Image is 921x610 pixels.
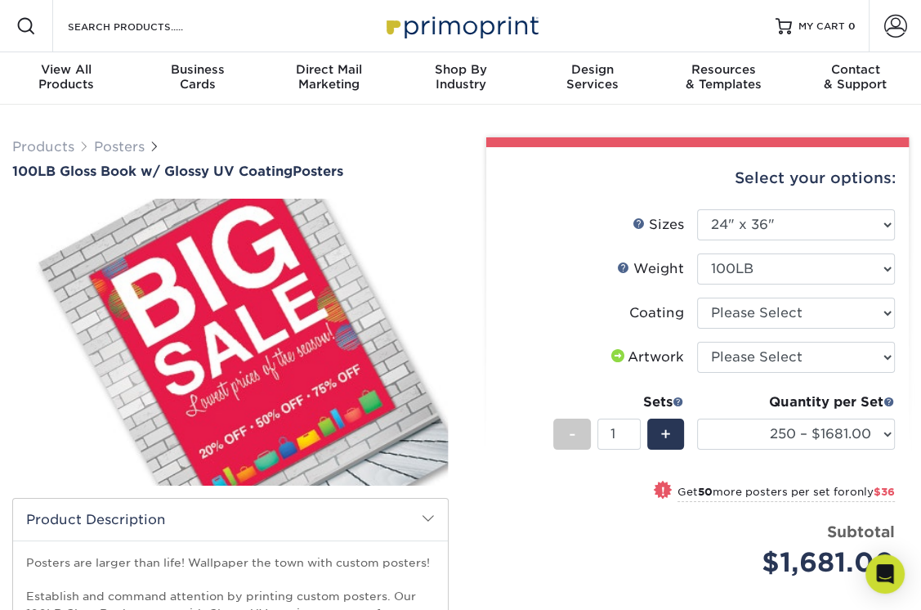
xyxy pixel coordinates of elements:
span: Shop By [395,62,526,77]
div: Weight [617,259,684,279]
h1: Posters [12,164,449,179]
span: + [660,422,671,446]
a: Contact& Support [789,52,921,105]
div: $1,681.00 [709,543,895,582]
span: - [568,422,575,446]
div: Sets [553,392,684,412]
strong: Subtotal [827,523,895,540]
a: DesignServices [526,52,658,105]
input: SEARCH PRODUCTS..... [66,16,226,36]
a: Posters [94,139,145,155]
div: Marketing [263,62,395,92]
div: Quantity per Set [697,392,895,412]
span: only [850,486,895,498]
div: & Support [789,62,921,92]
span: Design [526,62,658,77]
small: Get more posters per set for [677,486,895,502]
img: 100LB Gloss Book<br/>w/ Glossy UV Coating 01 [12,191,449,493]
span: 100LB Gloss Book w/ Glossy UV Coating [12,164,293,179]
img: Primoprint [379,8,543,43]
a: BusinessCards [132,52,263,105]
h2: Product Description [13,499,448,540]
div: Industry [395,62,526,92]
span: MY CART [798,20,845,34]
div: Open Intercom Messenger [865,554,905,594]
div: Services [526,62,658,92]
strong: 50 [698,486,713,498]
a: 100LB Gloss Book w/ Glossy UV CoatingPosters [12,164,449,179]
span: Contact [789,62,921,77]
a: Products [12,139,74,155]
a: Shop ByIndustry [395,52,526,105]
div: Cards [132,62,263,92]
span: Direct Mail [263,62,395,77]
div: Coating [629,303,684,323]
span: 0 [848,20,856,32]
a: Direct MailMarketing [263,52,395,105]
div: Select your options: [499,147,896,209]
div: Artwork [608,348,684,367]
span: Business [132,62,263,77]
span: $36 [874,486,895,498]
a: Resources& Templates [658,52,789,105]
span: ! [661,482,665,500]
div: Sizes [633,215,684,235]
span: Resources [658,62,789,77]
div: & Templates [658,62,789,92]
